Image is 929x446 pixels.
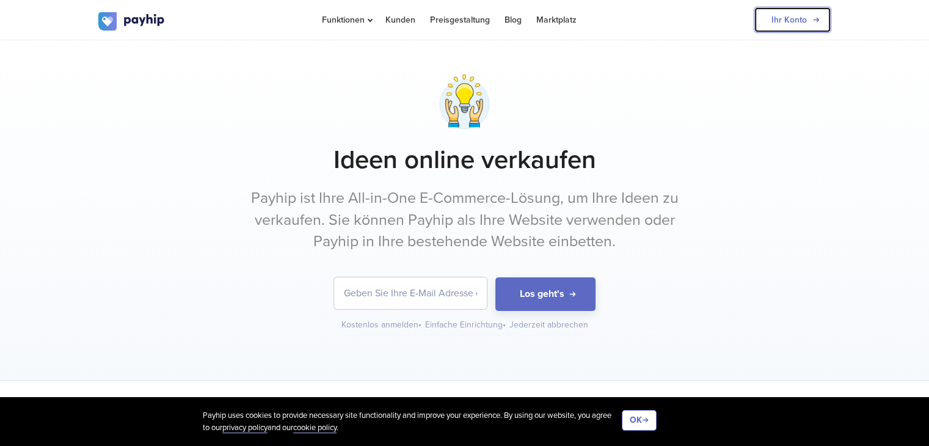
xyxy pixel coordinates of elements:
[425,319,507,331] div: Einfache Einrichtung
[222,423,268,433] a: privacy policy
[98,12,166,31] img: logo.svg
[293,423,337,433] a: cookie policy
[418,320,421,330] span: •
[495,277,596,311] button: Los geht's
[236,188,694,253] p: Payhip ist Ihre All-in-One E-Commerce-Lösung, um Ihre Ideen zu verkaufen. Sie können Payhip als I...
[341,319,423,331] div: Kostenlos anmelden
[98,145,831,175] h1: Ideen online verkaufen
[503,320,506,330] span: •
[622,410,657,431] button: OK
[203,410,622,434] div: Payhip uses cookies to provide necessary site functionality and improve your experience. By using...
[434,71,495,133] img: building-idea-2-0ililyvz30ovh2mk80dj6i.png
[322,15,371,25] span: Funktionen
[334,277,487,309] input: Geben Sie Ihre E-Mail Adresse ein
[509,319,588,331] div: Jederzeit abbrechen
[754,7,831,33] a: Ihr Konto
